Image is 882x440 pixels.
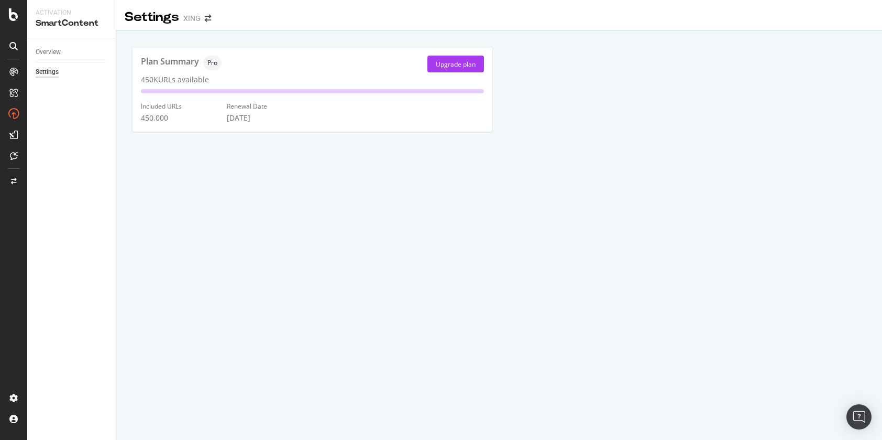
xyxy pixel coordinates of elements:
div: Activation [36,8,107,17]
div: Settings [36,67,59,78]
div: XING [183,13,201,24]
div: neutral label [203,56,222,70]
div: 450K URLs available [141,74,484,85]
div: Open Intercom Messenger [846,404,872,430]
a: Overview [36,47,108,58]
button: Upgrade plan [427,56,484,72]
div: Renewal Date [227,102,267,111]
div: 450,000 [141,113,225,123]
a: Settings [36,67,108,78]
span: Pro [207,60,217,66]
div: Included URLs [141,102,225,111]
div: Upgrade plan [436,60,476,69]
div: Settings [125,8,179,26]
div: arrow-right-arrow-left [205,15,211,22]
div: SmartContent [36,17,107,29]
div: Overview [36,47,61,58]
div: Plan Summary [141,56,199,72]
div: [DATE] [227,113,267,123]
